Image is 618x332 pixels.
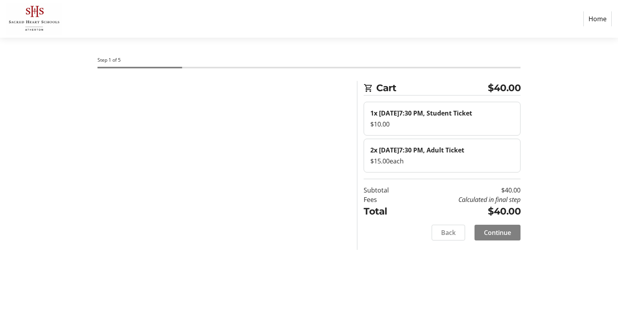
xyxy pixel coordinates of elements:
[409,185,521,195] td: $40.00
[364,204,409,218] td: Total
[583,11,612,26] a: Home
[370,119,514,129] div: $10.00
[409,195,521,204] td: Calculated in final step
[370,156,514,166] div: $15.00 each
[97,57,521,64] div: Step 1 of 5
[475,225,521,240] button: Continue
[364,195,409,204] td: Fees
[364,185,409,195] td: Subtotal
[409,204,521,218] td: $40.00
[484,228,511,237] span: Continue
[370,109,472,117] strong: 1x [DATE]7:30 PM, Student Ticket
[370,146,464,154] strong: 2x [DATE]7:30 PM, Adult Ticket
[6,3,62,35] img: Sacred Heart Schools, Atherton's Logo
[488,81,521,95] span: $40.00
[441,228,456,237] span: Back
[376,81,488,95] span: Cart
[432,225,465,240] button: Back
